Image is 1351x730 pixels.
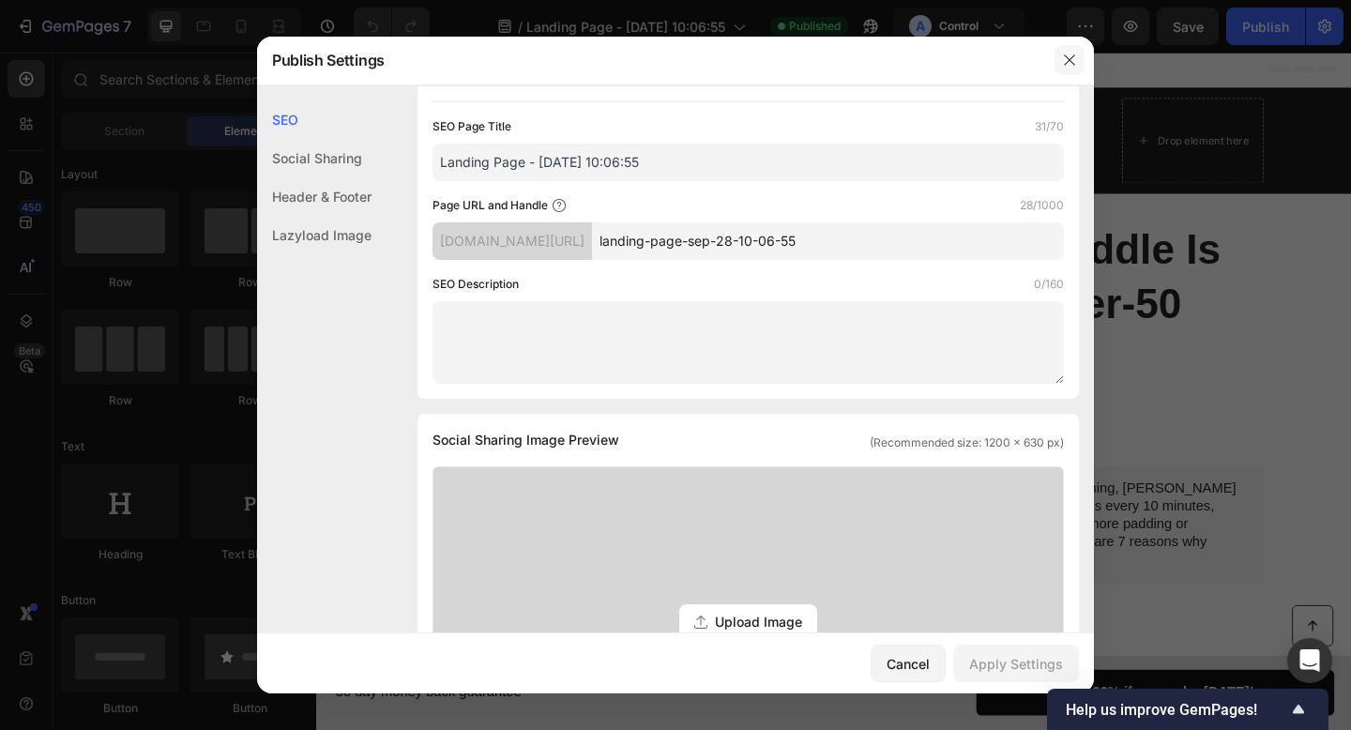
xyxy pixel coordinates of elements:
[96,73,208,120] img: gempages_586355942270960413-5e7baba4-f467-41bc-aa9c-ec2794884455.png
[1287,638,1332,683] div: Open Intercom Messenger
[118,465,1008,563] p: : If you've been cycling for decades, you know the brutal reality of saddle pain. You've tried ev...
[641,53,666,73] div: 21
[257,36,1045,84] div: Publish Settings
[257,139,372,177] div: Social Sharing
[169,411,494,431] p: Last Updated [DATE]
[871,645,946,682] button: Cancel
[433,275,519,294] label: SEO Description
[433,144,1064,181] input: Title
[953,645,1079,682] button: Apply Settings
[887,654,930,674] div: Cancel
[187,385,494,401] strong: [PERSON_NAME] - Sports Medicine Doctor
[641,73,666,89] p: HRS
[118,466,195,482] strong: SUMMARY
[433,117,511,136] label: SEO Page Title
[1035,117,1064,136] label: 31/70
[1034,275,1064,294] label: 0/160
[433,222,592,260] div: [DOMAIN_NAME][URL]
[257,216,372,254] div: Lazyload Image
[257,100,372,139] div: SEO
[690,104,715,124] div: 29
[433,429,619,451] span: Social Sharing Image Preview
[1020,196,1064,215] label: 28/1000
[21,687,561,707] p: 30 day money back guarantee
[969,654,1063,674] div: Apply Settings
[257,177,372,216] div: Header & Footer
[592,222,1064,260] input: Handle
[1066,701,1287,719] span: Help us improve GemPages!
[438,55,567,138] p: Limited time: 30% OFF + 30 day relief guarantee
[715,612,802,631] span: Upload Image
[167,382,496,405] h2: By
[690,124,715,140] p: SEC
[433,196,548,215] label: Page URL and Handle
[692,73,715,89] p: MIN
[915,89,1014,104] div: Drop element here
[1066,698,1310,721] button: Show survey - Help us improve GemPages!
[96,379,152,435] img: gempages_586355942270960413-b6be5b35-82d6-4227-b37e-07d11adbcc2e.png
[870,434,1064,451] span: (Recommended size: 1200 x 630 px)
[692,53,715,73] div: 12
[718,672,1107,722] a: Save 30% if you order [DATE]!
[96,184,1030,363] h1: 7 Reasons Why This Body-First Saddle Is Revolutionizing Cycling for the Over-50 Crowd
[805,687,1020,707] p: Save 30% if you order [DATE]!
